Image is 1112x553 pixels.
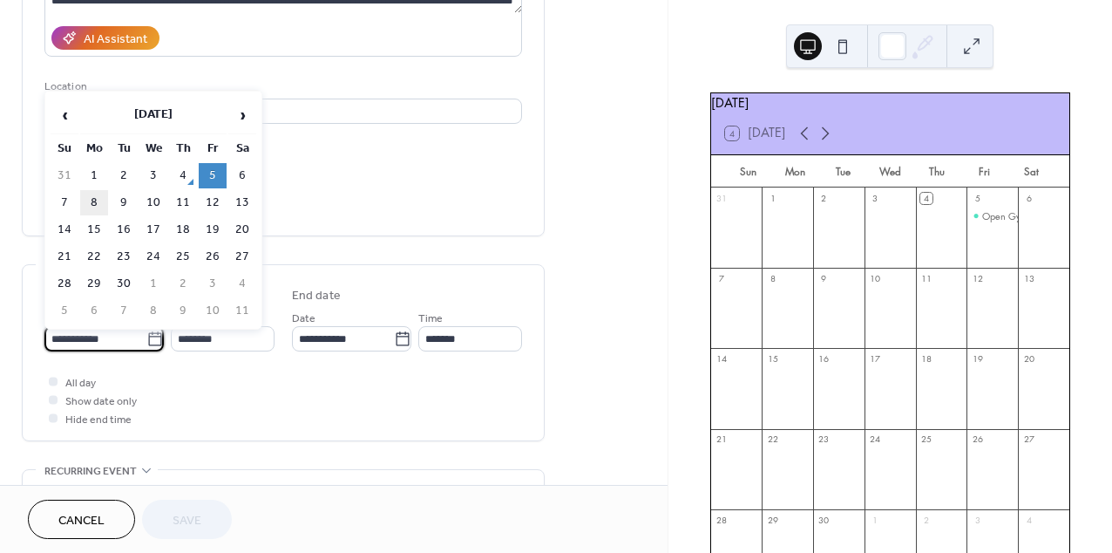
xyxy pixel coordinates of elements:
[65,374,96,393] span: All day
[51,26,159,50] button: AI Assistant
[866,155,913,188] div: Wed
[139,217,167,242] td: 17
[767,434,779,446] div: 22
[869,273,881,285] div: 10
[139,136,167,161] th: We
[920,434,932,446] div: 25
[80,136,108,161] th: Mo
[715,273,728,285] div: 7
[228,136,256,161] th: Sa
[1008,155,1055,188] div: Sat
[715,434,728,446] div: 21
[51,298,78,324] td: 5
[80,97,227,134] th: [DATE]
[818,434,831,446] div: 23
[139,298,167,324] td: 8
[715,353,728,365] div: 14
[228,217,256,242] td: 20
[169,136,197,161] th: Th
[139,163,167,188] td: 3
[869,193,881,205] div: 3
[44,462,137,481] span: Recurring event
[228,271,256,297] td: 4
[199,298,227,324] td: 10
[913,155,960,188] div: Thu
[110,163,138,188] td: 2
[169,271,197,297] td: 2
[292,310,315,328] span: Date
[711,93,1069,113] div: [DATE]
[139,190,167,215] td: 10
[972,514,984,526] div: 3
[972,434,984,446] div: 26
[228,244,256,270] td: 27
[767,273,779,285] div: 8
[80,217,108,242] td: 15
[169,217,197,242] td: 18
[51,271,78,297] td: 28
[199,190,227,215] td: 12
[80,271,108,297] td: 29
[51,163,78,188] td: 31
[920,273,932,285] div: 11
[966,209,1018,222] div: Open Gym
[869,353,881,365] div: 17
[972,273,984,285] div: 12
[725,155,772,188] div: Sun
[84,31,147,49] div: AI Assistant
[920,514,932,526] div: 2
[961,155,1008,188] div: Fri
[715,514,728,526] div: 28
[920,353,932,365] div: 18
[869,514,881,526] div: 1
[51,136,78,161] th: Su
[51,244,78,270] td: 21
[139,271,167,297] td: 1
[818,273,831,285] div: 9
[65,411,132,429] span: Hide end time
[80,298,108,324] td: 6
[199,217,227,242] td: 19
[169,190,197,215] td: 11
[199,271,227,297] td: 3
[772,155,819,188] div: Mon
[1023,273,1035,285] div: 13
[818,353,831,365] div: 16
[199,136,227,161] th: Fr
[139,244,167,270] td: 24
[228,163,256,188] td: 6
[80,190,108,215] td: 8
[818,193,831,205] div: 2
[767,193,779,205] div: 1
[228,190,256,215] td: 13
[228,298,256,324] td: 11
[819,155,866,188] div: Tue
[767,353,779,365] div: 15
[110,136,138,161] th: Tu
[199,163,227,188] td: 5
[229,98,255,133] span: ›
[972,193,984,205] div: 5
[51,98,78,133] span: ‹
[1023,353,1035,365] div: 20
[28,500,135,539] button: Cancel
[292,287,341,305] div: End date
[972,353,984,365] div: 19
[110,244,138,270] td: 23
[418,310,443,328] span: Time
[110,217,138,242] td: 16
[169,298,197,324] td: 9
[110,298,138,324] td: 7
[869,434,881,446] div: 24
[51,190,78,215] td: 7
[767,514,779,526] div: 29
[818,514,831,526] div: 30
[110,190,138,215] td: 9
[58,512,105,530] span: Cancel
[80,163,108,188] td: 1
[1023,514,1035,526] div: 4
[169,244,197,270] td: 25
[169,163,197,188] td: 4
[199,244,227,270] td: 26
